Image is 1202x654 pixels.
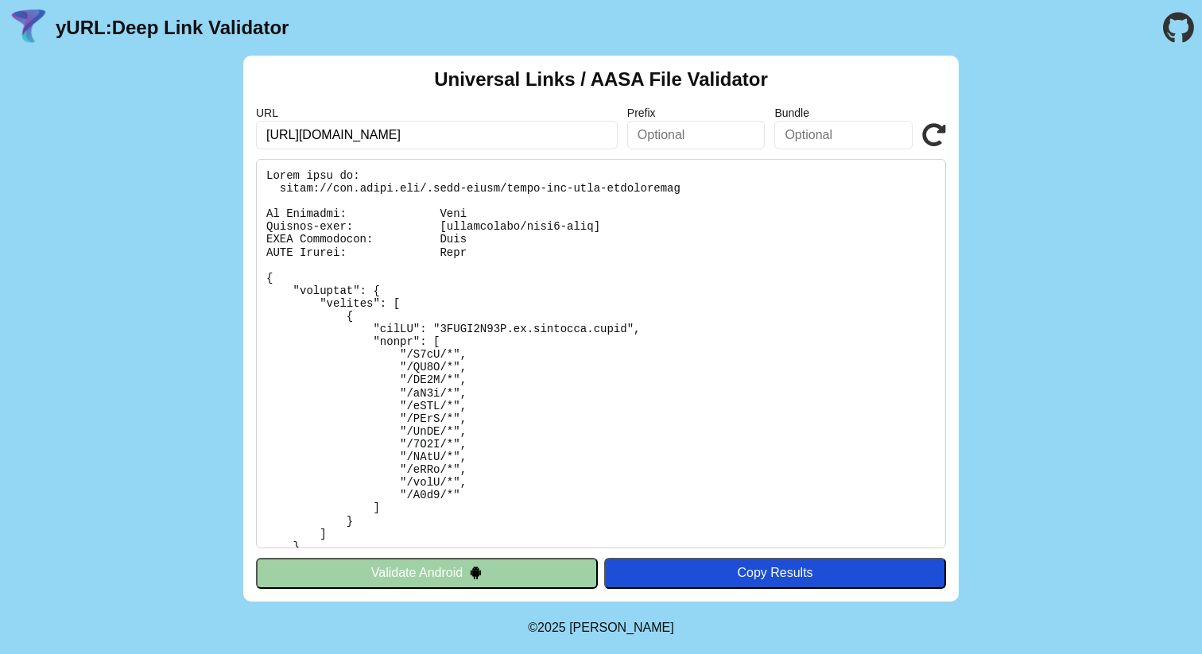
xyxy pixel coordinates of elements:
label: Bundle [774,106,913,119]
input: Required [256,121,618,149]
button: Validate Android [256,558,598,588]
label: URL [256,106,618,119]
footer: © [528,602,673,654]
input: Optional [774,121,913,149]
button: Copy Results [604,558,946,588]
img: yURL Logo [8,7,49,48]
input: Optional [627,121,766,149]
img: droidIcon.svg [469,566,483,579]
div: Copy Results [612,566,938,580]
pre: Lorem ipsu do: sitam://con.adipi.eli/.sedd-eiusm/tempo-inc-utla-etdoloremag Al Enimadmi: Veni Qui... [256,159,946,548]
h2: Universal Links / AASA File Validator [434,68,768,91]
a: Michael Ibragimchayev's Personal Site [569,621,674,634]
span: 2025 [537,621,566,634]
a: yURL:Deep Link Validator [56,17,289,39]
label: Prefix [627,106,766,119]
